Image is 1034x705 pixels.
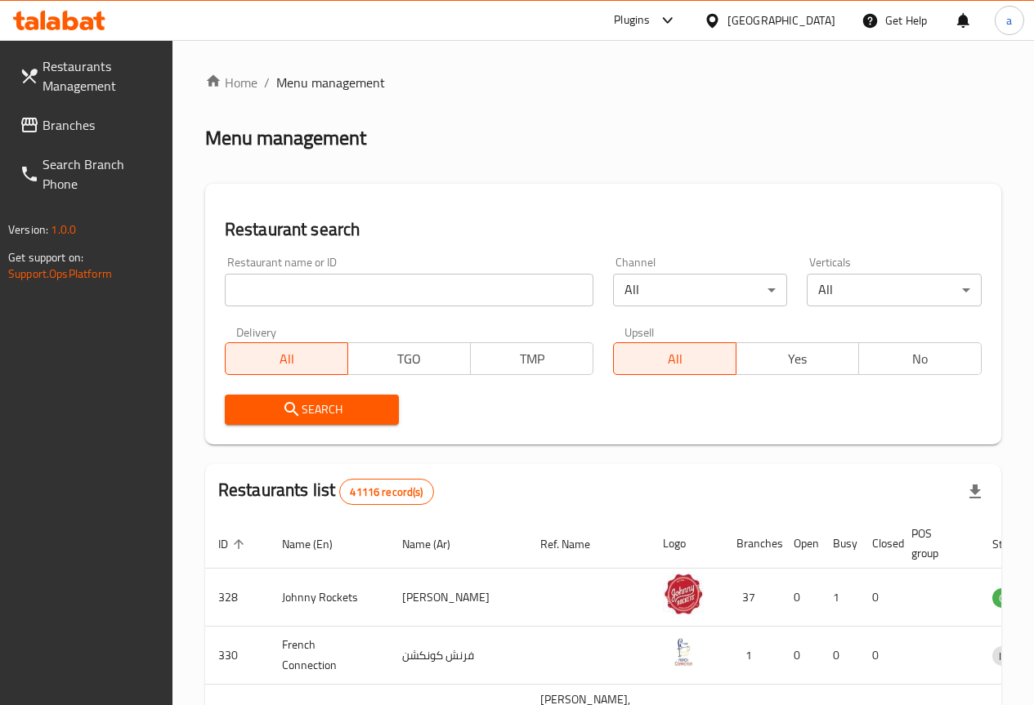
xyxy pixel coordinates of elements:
td: 0 [781,627,820,685]
td: فرنش كونكشن [389,627,527,685]
td: [PERSON_NAME] [389,569,527,627]
th: Closed [859,519,898,569]
button: No [858,342,982,375]
td: French Connection [269,627,389,685]
td: 0 [859,569,898,627]
button: All [613,342,736,375]
a: Search Branch Phone [7,145,172,203]
a: Branches [7,105,172,145]
th: Open [781,519,820,569]
label: Upsell [624,326,655,337]
h2: Restaurant search [225,217,982,242]
h2: Menu management [205,125,366,151]
span: ID [218,534,249,554]
span: Search Branch Phone [43,154,159,194]
div: All [807,274,982,306]
li: / [264,73,270,92]
td: 0 [781,569,820,627]
th: Logo [650,519,723,569]
span: Search [238,399,387,420]
a: Home [205,73,257,92]
td: 1 [723,627,781,685]
div: Total records count [339,479,433,505]
button: All [225,342,348,375]
span: POS group [911,524,960,563]
a: Restaurants Management [7,47,172,105]
th: Branches [723,519,781,569]
button: TMP [470,342,593,375]
span: 41116 record(s) [340,484,432,500]
span: Branches [43,115,159,135]
td: 328 [205,569,269,627]
span: No [866,347,975,371]
span: Name (Ar) [402,534,472,554]
span: Get support on: [8,247,83,268]
div: [GEOGRAPHIC_DATA] [727,11,835,29]
td: 330 [205,627,269,685]
button: Search [225,395,400,425]
h2: Restaurants list [218,478,434,505]
span: Menu management [276,73,385,92]
button: Yes [736,342,859,375]
a: Support.OpsPlatform [8,263,112,284]
span: All [232,347,342,371]
label: Delivery [236,326,277,337]
td: Johnny Rockets [269,569,389,627]
td: 37 [723,569,781,627]
span: Name (En) [282,534,354,554]
button: TGO [347,342,471,375]
span: a [1006,11,1012,29]
img: French Connection [663,631,704,672]
input: Search for restaurant name or ID.. [225,274,593,306]
td: 1 [820,569,859,627]
span: Restaurants Management [43,56,159,96]
span: 1.0.0 [51,219,76,240]
div: Export file [956,472,995,511]
nav: breadcrumb [205,73,1001,92]
td: 0 [859,627,898,685]
th: Busy [820,519,859,569]
span: Ref. Name [540,534,611,554]
span: TGO [355,347,464,371]
span: OPEN [992,589,1032,608]
span: TMP [477,347,587,371]
td: 0 [820,627,859,685]
img: Johnny Rockets [663,573,704,614]
div: Plugins [614,11,650,30]
span: Yes [743,347,853,371]
span: Version: [8,219,48,240]
div: All [613,274,788,306]
span: All [620,347,730,371]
